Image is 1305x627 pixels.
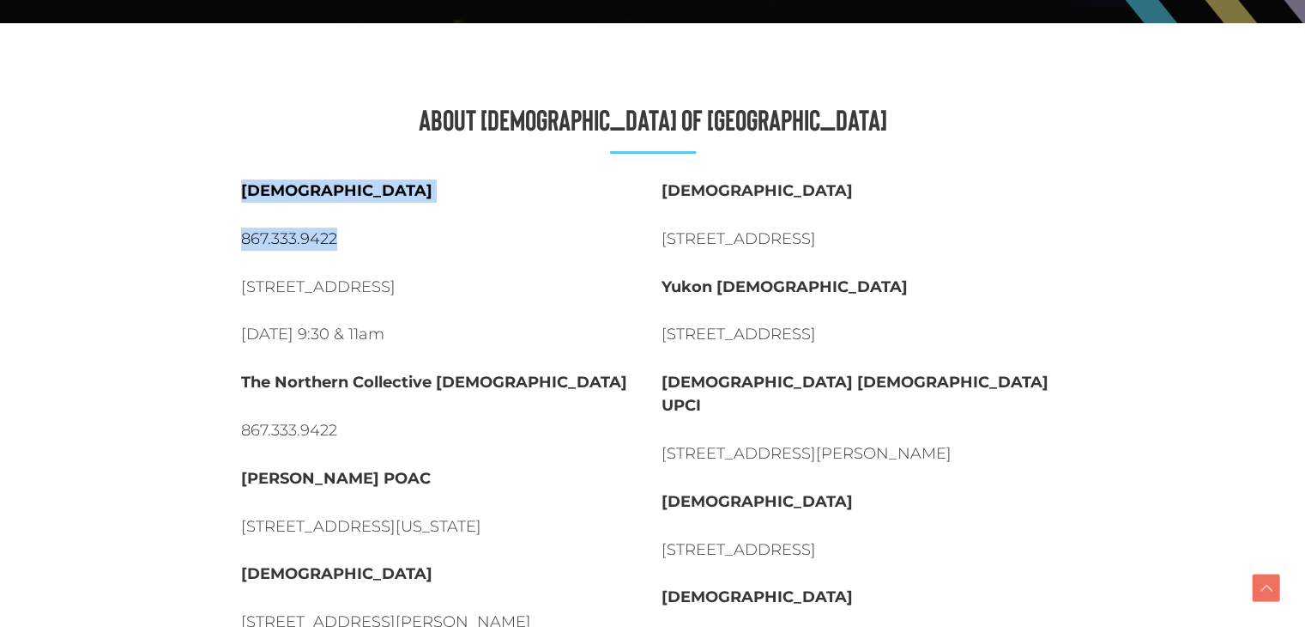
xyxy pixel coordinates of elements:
p: 867.333.9422 [241,419,644,442]
strong: [DEMOGRAPHIC_DATA] [241,564,432,583]
p: [DATE] 9:30 & 11am [241,323,644,346]
strong: [DEMOGRAPHIC_DATA] [DEMOGRAPHIC_DATA] UPCI [662,373,1048,415]
p: [STREET_ADDRESS][US_STATE] [241,515,644,539]
strong: [DEMOGRAPHIC_DATA] [662,492,853,511]
strong: The Northern Collective [DEMOGRAPHIC_DATA] [241,373,627,392]
p: [STREET_ADDRESS] [662,539,1065,562]
p: [STREET_ADDRESS] [662,323,1065,346]
p: 867.333.9422 [241,228,644,251]
strong: [DEMOGRAPHIC_DATA] [241,181,432,200]
strong: [DEMOGRAPHIC_DATA] [662,181,853,200]
p: [STREET_ADDRESS] [241,276,644,299]
strong: [PERSON_NAME] POAC [241,469,431,488]
p: [STREET_ADDRESS] [662,228,1065,251]
strong: Yukon [DEMOGRAPHIC_DATA] [662,277,908,296]
p: [STREET_ADDRESS][PERSON_NAME] [662,442,1065,466]
strong: [DEMOGRAPHIC_DATA] [662,587,853,606]
h3: About [DEMOGRAPHIC_DATA] of [GEOGRAPHIC_DATA] [233,105,1073,134]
